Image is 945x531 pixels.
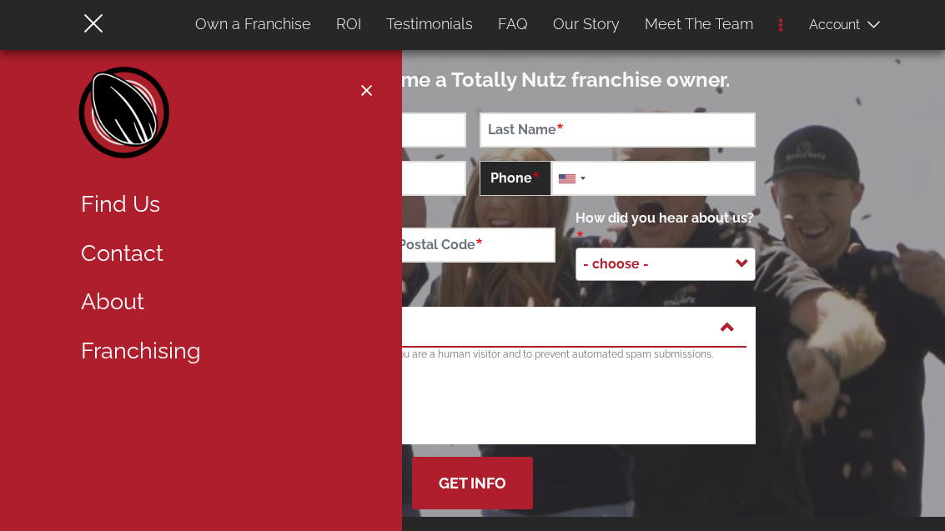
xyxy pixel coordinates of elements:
[77,67,173,167] a: Home
[374,7,485,42] a: Testimonials
[199,348,747,362] p: This question is for testing whether or not you are a human visitor and to prevent automated spam...
[189,69,757,91] h3: Fill this out to become a Totally Nutz franchise owner.
[632,7,766,42] a: Meet The Team
[183,7,324,42] a: Own a Franchise
[211,316,735,338] a: CAPTCHA
[68,180,377,229] a: Find Us
[189,25,757,53] h2: Request Information
[412,457,533,509] button: Get Info
[576,248,756,281] span: - choose -
[480,161,551,196] span: Phone
[480,113,757,148] input: Last Name
[576,248,666,281] span: - choose -
[540,7,632,42] a: Our Story
[551,161,757,196] input: +1 201-555-0123
[485,7,540,42] a: FAQ
[552,162,591,195] div: United States: +1
[68,229,377,278] a: Contact
[324,7,374,42] a: ROI
[68,327,377,376] a: Franchising
[68,278,377,327] a: About
[576,210,754,245] span: How did you hear about us?
[390,228,556,263] input: Postal Code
